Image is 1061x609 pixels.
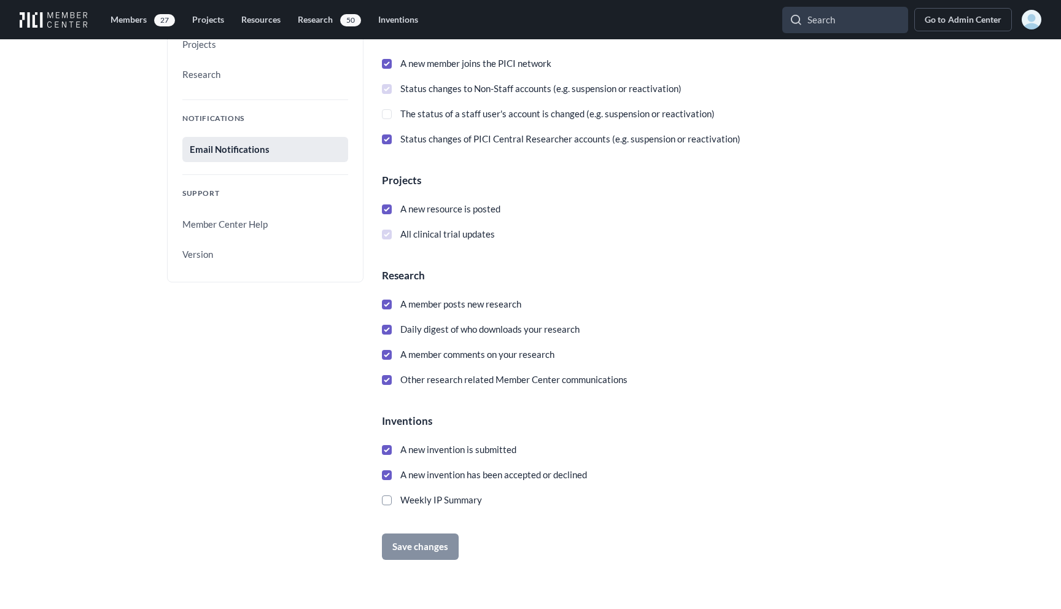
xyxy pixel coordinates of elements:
[914,8,1012,31] a: Go toAdmin Center
[382,268,894,283] h3: Research
[925,14,948,26] span: Go to
[182,62,348,87] a: Research
[392,81,682,96] span: Status changes to Non-Staff accounts (e.g. suspension or reactivation)
[382,300,392,309] input: A member posts new research
[382,230,392,239] input: All clinical trial updates
[182,112,348,125] h3: Notifications
[382,325,392,335] input: Daily digest of who downloads your research
[782,7,908,33] input: Search
[382,84,392,94] input: Status changes to Non-Staff accounts (e.g. suspension or reactivation)
[182,32,348,57] a: Projects
[290,9,368,31] a: Research50
[392,347,554,362] span: A member comments on your research
[392,297,521,312] span: A member posts new research
[392,227,495,242] span: All clinical trial updates
[340,14,361,26] span: 50
[382,59,392,69] input: A new member joins the PICI network
[154,14,175,26] span: 27
[392,492,482,508] span: Weekly IP Summary
[382,204,392,214] input: A new resource is posted
[392,106,715,122] span: The status of a staff user's account is changed (e.g. suspension or reactivation)
[392,201,500,217] span: A new resource is posted
[382,134,392,144] input: Status changes of PICI Central Researcher accounts (e.g. suspension or reactivation)
[382,533,459,560] button: Save changes
[371,9,426,31] a: Inventions
[382,350,392,360] input: A member comments on your research
[182,212,348,237] a: Member Center Help
[392,322,580,337] span: Daily digest of who downloads your research
[182,137,348,162] a: Email Notifications
[20,12,88,28] img: Workflow
[948,14,1001,26] span: Admin Center
[182,242,348,267] a: Version
[382,375,392,385] input: Other research related Member Center communications
[392,442,516,457] span: A new invention is submitted
[382,495,392,505] input: Weekly IP Summary
[382,445,392,455] input: A new invention is submitted
[182,187,348,200] h3: Support
[103,9,182,31] a: Members27
[382,109,392,119] input: The status of a staff user's account is changed (e.g. suspension or reactivation)
[392,56,551,71] span: A new member joins the PICI network
[392,467,587,483] span: A new invention has been accepted or declined
[392,372,628,387] span: Other research related Member Center communications
[392,131,740,147] span: Status changes of PICI Central Researcher accounts (e.g. suspension or reactivation)
[234,9,288,31] a: Resources
[185,9,231,31] a: Projects
[382,470,392,480] input: A new invention has been accepted or declined
[382,413,894,429] h3: Inventions
[382,173,894,188] h3: Projects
